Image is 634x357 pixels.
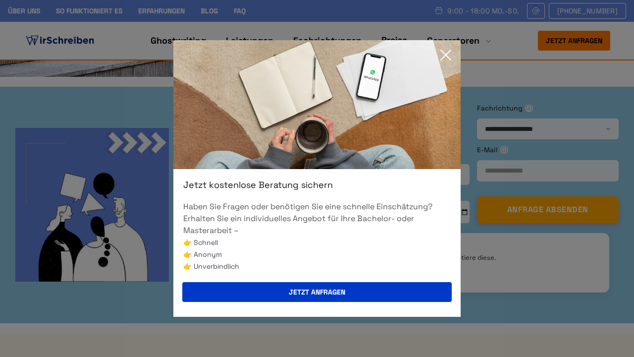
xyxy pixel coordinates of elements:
p: Haben Sie Fragen oder benötigen Sie eine schnelle Einschätzung? Erhalten Sie ein individuelles An... [183,201,451,237]
button: Jetzt anfragen [182,282,452,302]
li: 👉 Anonym [183,248,451,260]
img: exit [173,40,461,169]
li: 👉 Schnell [183,237,451,248]
div: Jetzt kostenlose Beratung sichern [173,179,461,191]
li: 👉 Unverbindlich [183,260,451,272]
